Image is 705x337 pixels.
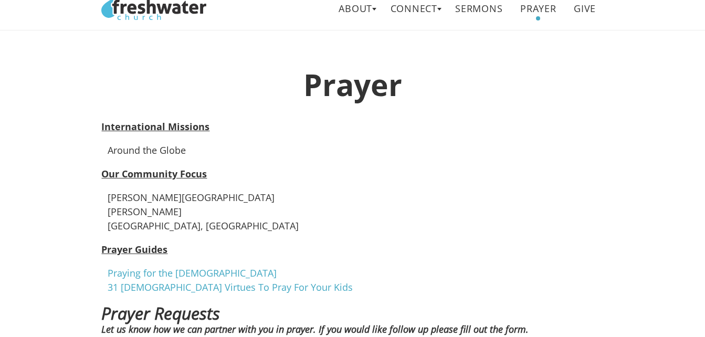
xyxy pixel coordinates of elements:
h1: Prayer [101,68,603,101]
h3: Prayer Requests [101,304,603,322]
a: Praying for the [DEMOGRAPHIC_DATA] [108,267,277,279]
li: Around the Globe [108,143,603,157]
a: 31 [DEMOGRAPHIC_DATA] Virtues To Pray For Your Kids [108,281,353,293]
li: [PERSON_NAME][GEOGRAPHIC_DATA] [108,191,603,205]
li: [GEOGRAPHIC_DATA], [GEOGRAPHIC_DATA] [108,219,603,233]
u: Our Community Focus [101,167,207,180]
li: [PERSON_NAME] [108,205,603,219]
span: Let us know how we can partner with you in prayer. If you would like follow up please fill out th... [101,323,529,335]
strong: International Missions [101,120,209,133]
strong: Prayer Guides [101,243,167,256]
